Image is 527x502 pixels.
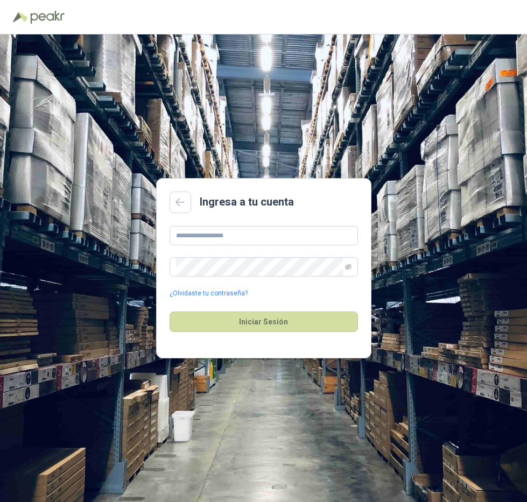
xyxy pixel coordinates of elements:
img: Logo [13,12,28,23]
img: Peakr [30,11,65,24]
button: Iniciar Sesión [170,312,358,332]
a: ¿Olvidaste tu contraseña? [170,288,248,299]
h2: Ingresa a tu cuenta [200,194,294,210]
span: eye-invisible [345,264,352,270]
